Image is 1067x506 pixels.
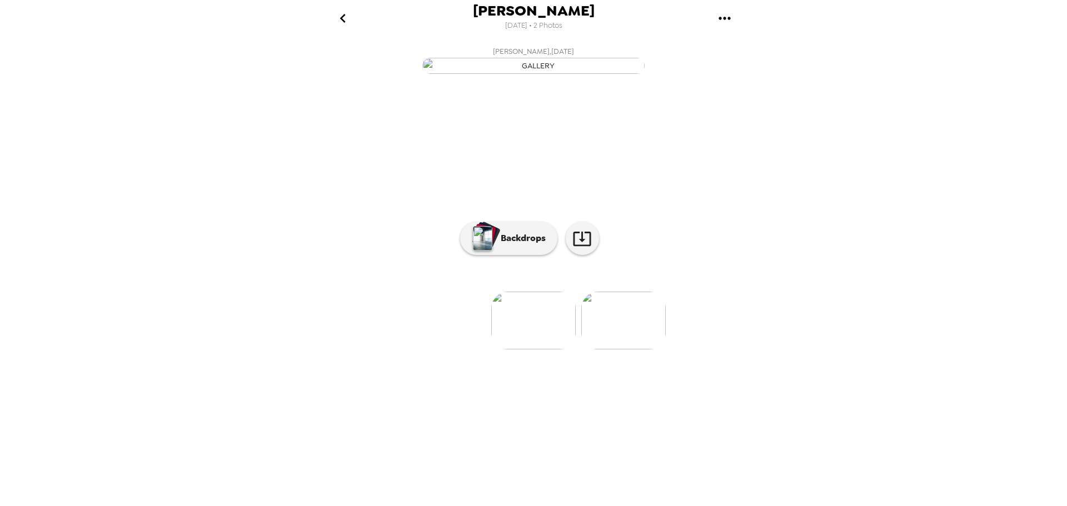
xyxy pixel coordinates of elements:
span: [PERSON_NAME] , [DATE] [493,45,574,58]
img: gallery [491,292,576,349]
button: Backdrops [460,222,557,255]
p: Backdrops [495,232,546,245]
span: [PERSON_NAME] [473,3,595,18]
button: [PERSON_NAME],[DATE] [311,42,756,77]
span: [DATE] • 2 Photos [505,18,562,33]
img: gallery [422,58,645,74]
img: gallery [581,292,666,349]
